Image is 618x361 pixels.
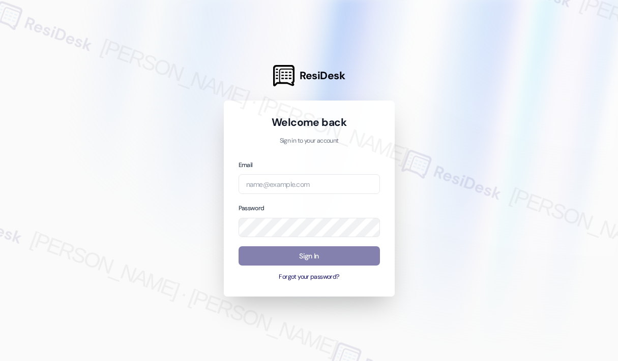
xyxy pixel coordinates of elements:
[239,273,380,282] button: Forgot your password?
[239,137,380,146] p: Sign in to your account
[300,69,345,83] span: ResiDesk
[239,204,264,212] label: Password
[273,65,295,86] img: ResiDesk Logo
[239,115,380,129] h1: Welcome back
[239,174,380,194] input: name@example.com
[239,246,380,266] button: Sign In
[239,161,253,169] label: Email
